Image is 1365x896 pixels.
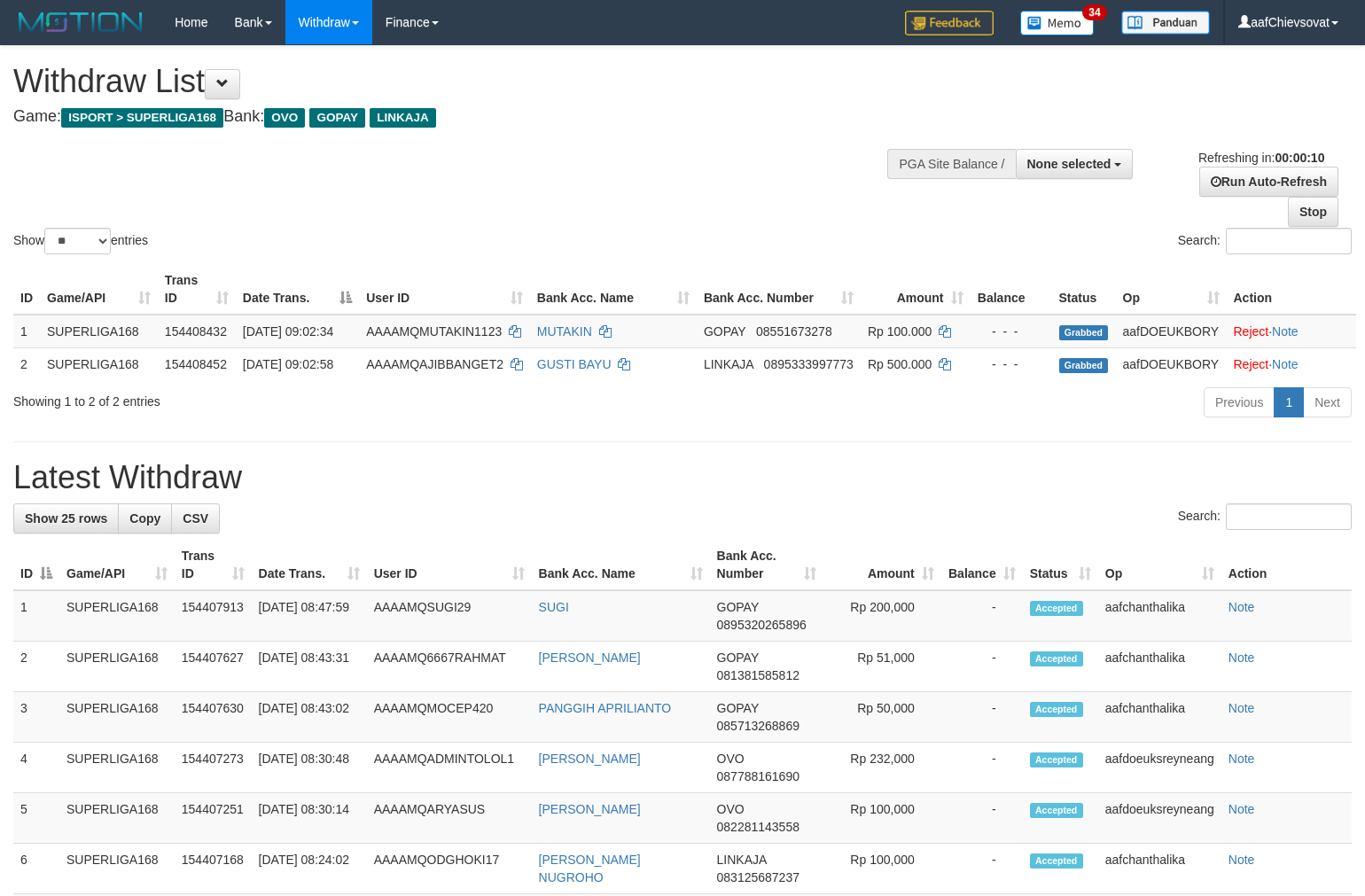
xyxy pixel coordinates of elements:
th: Date Trans.: activate to sort column ascending [252,540,367,590]
td: Rp 200,000 [823,590,941,642]
td: 5 [13,793,59,844]
td: [DATE] 08:43:02 [252,692,367,743]
td: SUPERLIGA168 [59,642,175,692]
a: CSV [171,503,220,534]
span: Accepted [1030,752,1083,767]
td: [DATE] 08:24:02 [252,844,367,894]
td: SUPERLIGA168 [59,793,175,844]
td: 4 [13,743,59,793]
td: [DATE] 08:47:59 [252,590,367,642]
td: - [941,844,1023,894]
span: Copy 081381585812 to clipboard [717,668,799,682]
a: Run Auto-Refresh [1199,167,1338,197]
td: AAAAMQODGHOKI17 [367,844,532,894]
th: ID [13,264,40,315]
span: Refreshing in: [1198,151,1324,165]
span: 154408452 [165,357,227,371]
span: Accepted [1030,803,1083,818]
span: GOPAY [309,108,365,128]
span: GOPAY [704,324,745,339]
a: Note [1228,752,1255,766]
span: ISPORT > SUPERLIGA168 [61,108,223,128]
h1: Withdraw List [13,64,893,99]
span: 154408432 [165,324,227,339]
div: - - - [978,323,1045,340]
span: 34 [1082,4,1106,20]
a: Previous [1204,387,1275,417]
label: Show entries [13,228,148,254]
th: Game/API: activate to sort column ascending [59,540,175,590]
a: [PERSON_NAME] [539,651,641,665]
th: Op: activate to sort column ascending [1116,264,1227,315]
td: 154407913 [175,590,252,642]
td: - [941,590,1023,642]
a: Note [1228,600,1255,614]
td: [DATE] 08:30:14 [252,793,367,844]
td: Rp 100,000 [823,844,941,894]
a: Next [1303,387,1352,417]
select: Showentries [44,228,111,254]
span: Copy [129,511,160,526]
td: · [1227,315,1357,348]
a: [PERSON_NAME] [539,802,641,816]
span: Accepted [1030,853,1083,869]
span: [DATE] 09:02:34 [243,324,333,339]
a: Show 25 rows [13,503,119,534]
span: LINKAJA [370,108,436,128]
input: Search: [1226,503,1352,530]
label: Search: [1178,228,1352,254]
input: Search: [1226,228,1352,254]
span: Show 25 rows [25,511,107,526]
td: Rp 51,000 [823,642,941,692]
h1: Latest Withdraw [13,460,1352,495]
td: SUPERLIGA168 [59,692,175,743]
span: LINKAJA [717,853,767,867]
button: None selected [1016,149,1134,179]
td: AAAAMQADMINTOLOL1 [367,743,532,793]
span: OVO [717,802,745,816]
td: 3 [13,692,59,743]
th: Trans ID: activate to sort column ascending [175,540,252,590]
td: Rp 100,000 [823,793,941,844]
span: Accepted [1030,601,1083,616]
td: 154407168 [175,844,252,894]
td: 2 [13,347,40,380]
th: Status [1052,264,1116,315]
td: Rp 232,000 [823,743,941,793]
div: Showing 1 to 2 of 2 entries [13,386,556,410]
td: aafdoeuksreyneang [1098,793,1221,844]
td: aafDOEUKBORY [1116,347,1227,380]
th: Date Trans.: activate to sort column descending [236,264,359,315]
div: - - - [978,355,1045,373]
span: OVO [264,108,305,128]
a: PANGGIH APRILIANTO [539,701,672,715]
a: Note [1228,701,1255,715]
td: aafchanthalika [1098,642,1221,692]
td: 154407627 [175,642,252,692]
span: Rp 500.000 [868,357,932,371]
h4: Game: Bank: [13,108,893,126]
td: aafdoeuksreyneang [1098,743,1221,793]
span: GOPAY [717,701,759,715]
th: Amount: activate to sort column ascending [823,540,941,590]
th: ID: activate to sort column descending [13,540,59,590]
a: Note [1272,324,1299,339]
span: GOPAY [717,600,759,614]
strong: 00:00:10 [1275,151,1324,165]
img: MOTION_logo.png [13,9,148,35]
img: panduan.png [1121,11,1210,35]
td: 1 [13,315,40,348]
td: aafDOEUKBORY [1116,315,1227,348]
a: MUTAKIN [537,324,592,339]
th: Bank Acc. Name: activate to sort column ascending [530,264,697,315]
td: aafchanthalika [1098,590,1221,642]
th: Balance [971,264,1052,315]
span: OVO [717,752,745,766]
td: SUPERLIGA168 [59,590,175,642]
span: Copy 085713268869 to clipboard [717,719,799,733]
td: · [1227,347,1357,380]
div: PGA Site Balance / [887,149,1015,179]
img: Button%20Memo.svg [1020,11,1095,35]
td: - [941,642,1023,692]
td: AAAAMQMOCEP420 [367,692,532,743]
